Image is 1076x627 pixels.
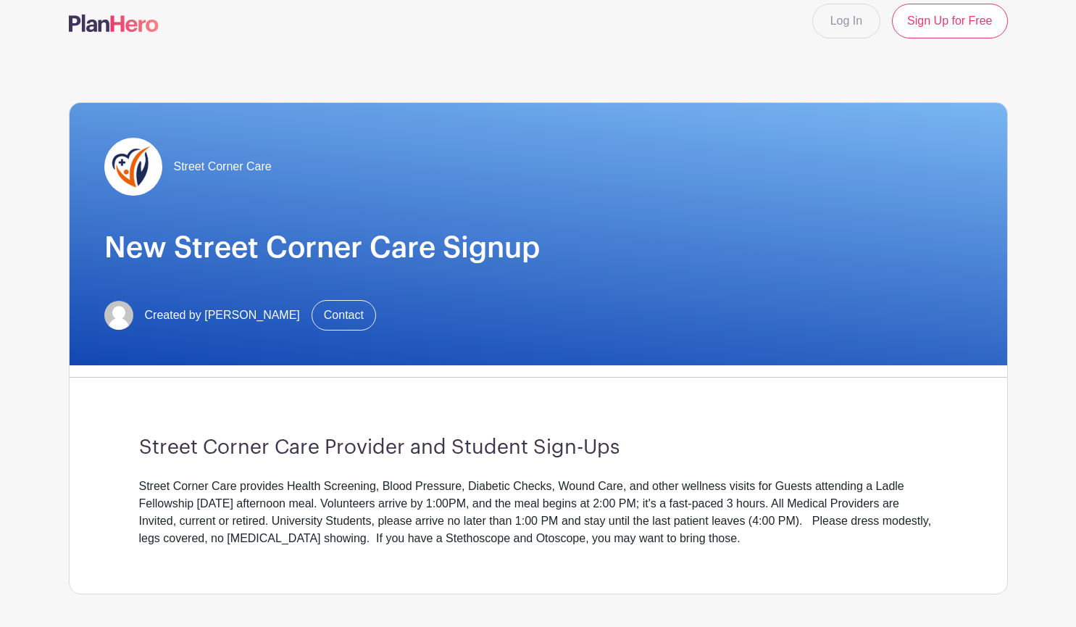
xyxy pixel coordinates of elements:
a: Log In [812,4,880,38]
a: Contact [312,300,376,331]
span: Street Corner Care [174,158,272,175]
img: logo-507f7623f17ff9eddc593b1ce0a138ce2505c220e1c5a4e2b4648c50719b7d32.svg [69,14,159,32]
img: SCC%20PlanHero.png [104,138,162,196]
span: Created by [PERSON_NAME] [145,307,300,324]
div: Street Corner Care provides Health Screening, Blood Pressure, Diabetic Checks, Wound Care, and ot... [139,478,938,547]
a: Sign Up for Free [892,4,1007,38]
h3: Street Corner Care Provider and Student Sign-Ups [139,436,938,460]
h1: New Street Corner Care Signup [104,231,972,265]
img: default-ce2991bfa6775e67f084385cd625a349d9dcbb7a52a09fb2fda1e96e2d18dcdb.png [104,301,133,330]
